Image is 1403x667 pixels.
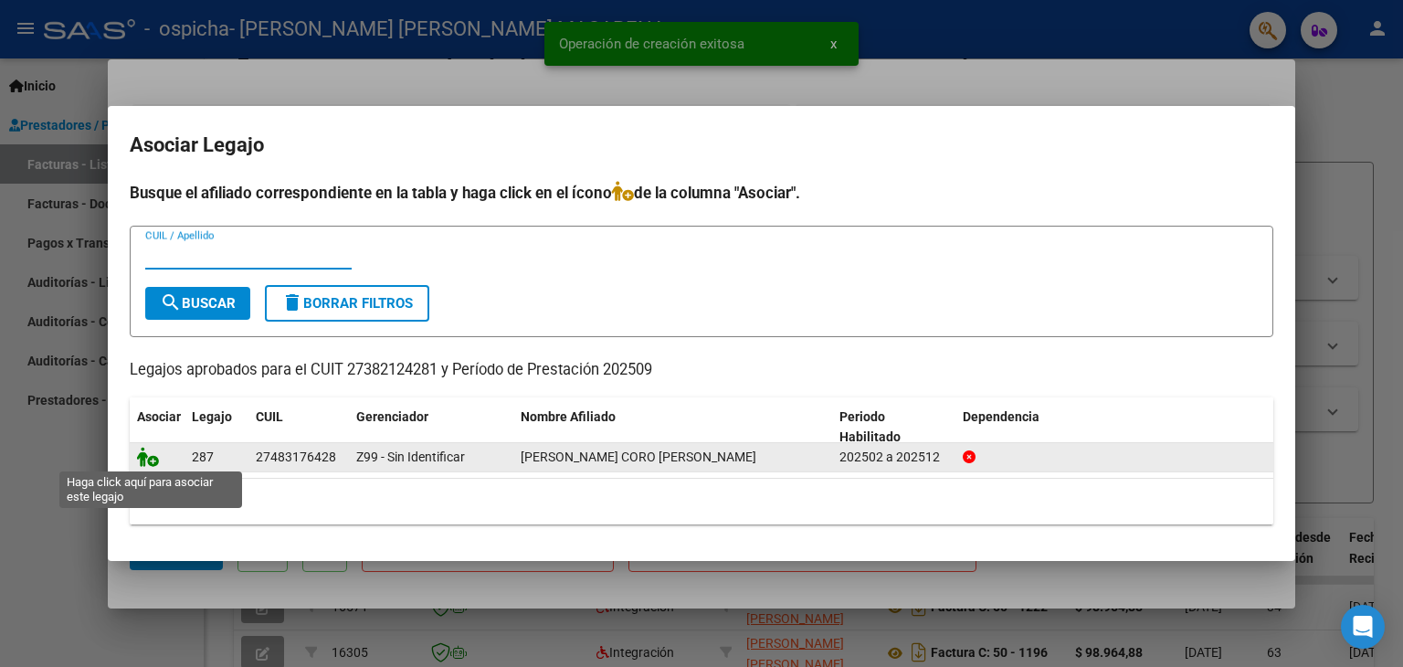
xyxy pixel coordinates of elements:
div: 27483176428 [256,447,336,468]
span: 287 [192,450,214,464]
span: Gerenciador [356,409,428,424]
button: Buscar [145,287,250,320]
datatable-header-cell: Nombre Afiliado [513,397,832,458]
span: Buscar [160,295,236,312]
span: Nombre Afiliado [521,409,616,424]
button: Borrar Filtros [265,285,429,322]
h2: Asociar Legajo [130,128,1273,163]
mat-icon: search [160,291,182,313]
div: 202502 a 202512 [839,447,948,468]
datatable-header-cell: Gerenciador [349,397,513,458]
span: Asociar [137,409,181,424]
span: Borrar Filtros [281,295,413,312]
h4: Busque el afiliado correspondiente en la tabla y haga click en el ícono de la columna "Asociar". [130,181,1273,205]
div: 1 registros [130,479,1273,524]
datatable-header-cell: Periodo Habilitado [832,397,955,458]
datatable-header-cell: Legajo [185,397,248,458]
datatable-header-cell: Asociar [130,397,185,458]
p: Legajos aprobados para el CUIT 27382124281 y Período de Prestación 202509 [130,359,1273,382]
span: Dependencia [963,409,1039,424]
datatable-header-cell: CUIL [248,397,349,458]
datatable-header-cell: Dependencia [955,397,1274,458]
span: Z99 - Sin Identificar [356,450,465,464]
span: Periodo Habilitado [839,409,901,445]
span: Legajo [192,409,232,424]
span: CONDORI CORO TAMARA JAZMIN [521,450,756,464]
span: CUIL [256,409,283,424]
div: Open Intercom Messenger [1341,605,1385,649]
mat-icon: delete [281,291,303,313]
